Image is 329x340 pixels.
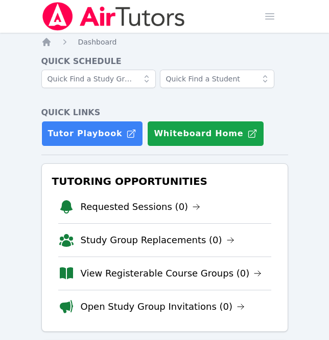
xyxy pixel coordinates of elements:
h3: Tutoring Opportunities [50,172,279,190]
img: Air Tutors [41,2,186,31]
input: Quick Find a Study Group [41,70,156,88]
a: Requested Sessions (0) [81,200,201,214]
a: Tutor Playbook [41,121,144,146]
nav: Breadcrumb [41,37,288,47]
h4: Quick Links [41,107,288,119]
a: View Registerable Course Groups (0) [81,266,262,281]
input: Quick Find a Student [160,70,274,88]
a: Dashboard [78,37,117,47]
a: Open Study Group Invitations (0) [81,300,245,314]
button: Whiteboard Home [147,121,264,146]
h4: Quick Schedule [41,55,288,68]
a: Study Group Replacements (0) [81,233,234,247]
span: Dashboard [78,38,117,46]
